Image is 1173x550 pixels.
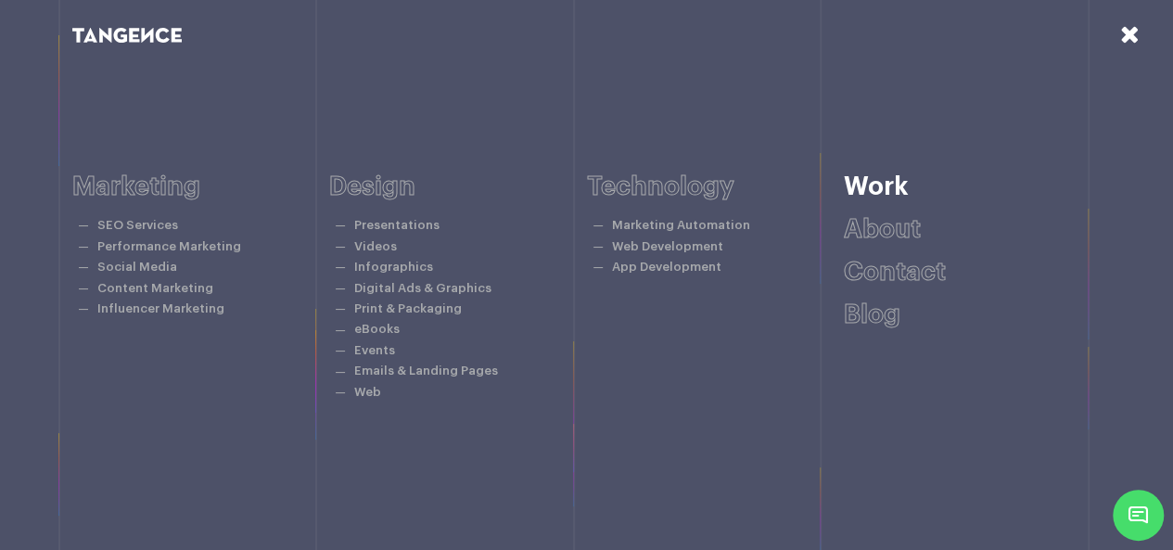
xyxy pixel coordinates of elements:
[844,259,946,285] a: Contact
[354,323,400,335] a: eBooks
[354,282,491,294] a: Digital Ads & Graphics
[97,219,178,231] a: SEO Services
[354,219,440,231] a: Presentations
[612,240,723,252] a: Web Development
[354,240,397,252] a: Videos
[844,173,909,199] a: Work
[97,261,177,273] a: Social Media
[97,282,213,294] a: Content Marketing
[354,302,462,314] a: Print & Packaging
[612,219,750,231] a: Marketing Automation
[1113,490,1164,541] span: Chat Widget
[329,173,587,201] h6: Design
[354,344,395,356] a: Events
[354,386,381,398] a: Web
[97,240,241,252] a: Performance Marketing
[72,173,330,201] h6: Marketing
[612,261,721,273] a: App Development
[354,365,498,377] a: Emails & Landing Pages
[354,261,433,273] a: Infographics
[587,173,845,201] h6: Technology
[97,302,224,314] a: Influencer Marketing
[844,301,900,327] a: Blog
[844,216,921,242] a: About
